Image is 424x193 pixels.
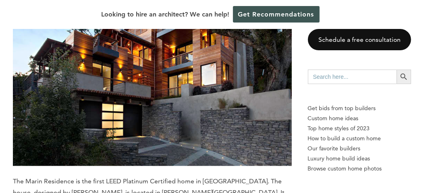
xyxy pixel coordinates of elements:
[308,144,411,154] a: Our favorite builders
[308,164,411,174] a: Browse custom home photos
[308,103,411,113] p: Get bids from top builders
[308,154,411,164] a: Luxury home build ideas
[384,153,414,183] iframe: Drift Widget Chat Controller
[308,29,411,50] a: Schedule a free consultation
[399,72,408,81] svg: Search
[308,70,397,84] input: Search here...
[308,133,411,144] a: How to build a custom home
[308,123,411,133] a: Top home styles of 2023
[308,113,411,123] a: Custom home ideas
[233,6,320,23] a: Get Recommendations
